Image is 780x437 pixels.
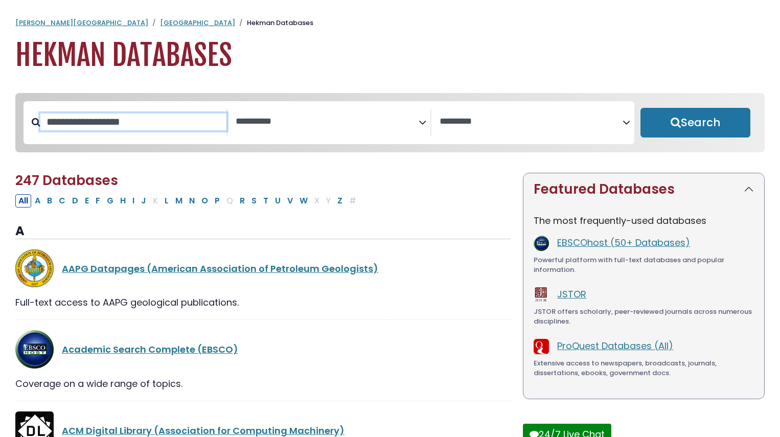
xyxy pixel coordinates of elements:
[15,194,360,206] div: Alpha-list to filter by first letter of database name
[186,194,198,208] button: Filter Results N
[117,194,129,208] button: Filter Results H
[236,117,419,127] textarea: Search
[284,194,296,208] button: Filter Results V
[40,113,226,130] input: Search database by title or keyword
[15,377,511,390] div: Coverage on a wide range of topics.
[260,194,271,208] button: Filter Results T
[212,194,223,208] button: Filter Results P
[44,194,55,208] button: Filter Results B
[534,214,754,227] p: The most frequently-used databases
[15,93,765,152] nav: Search filters
[62,424,345,437] a: ACM Digital Library (Association for Computing Machinery)
[640,108,750,137] button: Submit for Search Results
[160,18,235,28] a: [GEOGRAPHIC_DATA]
[172,194,186,208] button: Filter Results M
[557,236,690,249] a: EBSCOhost (50+ Databases)
[15,38,765,73] h1: Hekman Databases
[15,171,118,190] span: 247 Databases
[248,194,260,208] button: Filter Results S
[93,194,103,208] button: Filter Results F
[162,194,172,208] button: Filter Results L
[104,194,117,208] button: Filter Results G
[534,255,754,275] div: Powerful platform with full-text databases and popular information.
[235,18,313,28] li: Hekman Databases
[557,339,673,352] a: ProQuest Databases (All)
[15,194,31,208] button: All
[15,18,765,28] nav: breadcrumb
[534,307,754,327] div: JSTOR offers scholarly, peer-reviewed journals across numerous disciplines.
[237,194,248,208] button: Filter Results R
[138,194,149,208] button: Filter Results J
[534,358,754,378] div: Extensive access to newspapers, broadcasts, journals, dissertations, ebooks, government docs.
[15,224,511,239] h3: A
[334,194,346,208] button: Filter Results Z
[440,117,623,127] textarea: Search
[62,343,238,356] a: Academic Search Complete (EBSCO)
[15,295,511,309] div: Full-text access to AAPG geological publications.
[82,194,92,208] button: Filter Results E
[272,194,284,208] button: Filter Results U
[557,288,586,301] a: JSTOR
[523,173,764,205] button: Featured Databases
[56,194,68,208] button: Filter Results C
[15,18,148,28] a: [PERSON_NAME][GEOGRAPHIC_DATA]
[32,194,43,208] button: Filter Results A
[198,194,211,208] button: Filter Results O
[62,262,378,275] a: AAPG Datapages (American Association of Petroleum Geologists)
[129,194,137,208] button: Filter Results I
[69,194,81,208] button: Filter Results D
[296,194,311,208] button: Filter Results W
